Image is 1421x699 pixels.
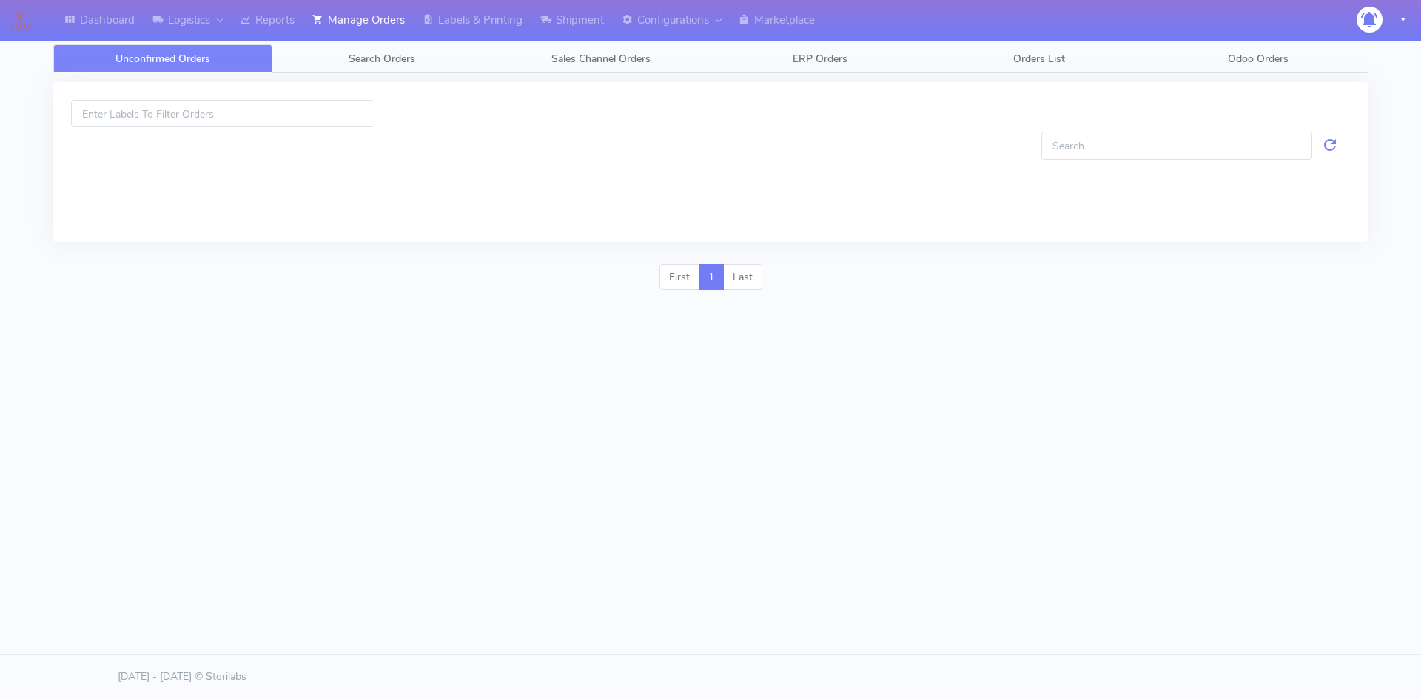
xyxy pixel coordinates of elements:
[793,52,847,66] span: ERP Orders
[349,52,415,66] span: Search Orders
[699,264,724,291] a: 1
[1228,52,1289,66] span: Odoo Orders
[1013,52,1065,66] span: Orders List
[71,100,374,127] input: Enter Labels To Filter Orders
[53,44,1368,73] ul: Tabs
[115,52,210,66] span: Unconfirmed Orders
[551,52,651,66] span: Sales Channel Orders
[1041,132,1312,159] input: Search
